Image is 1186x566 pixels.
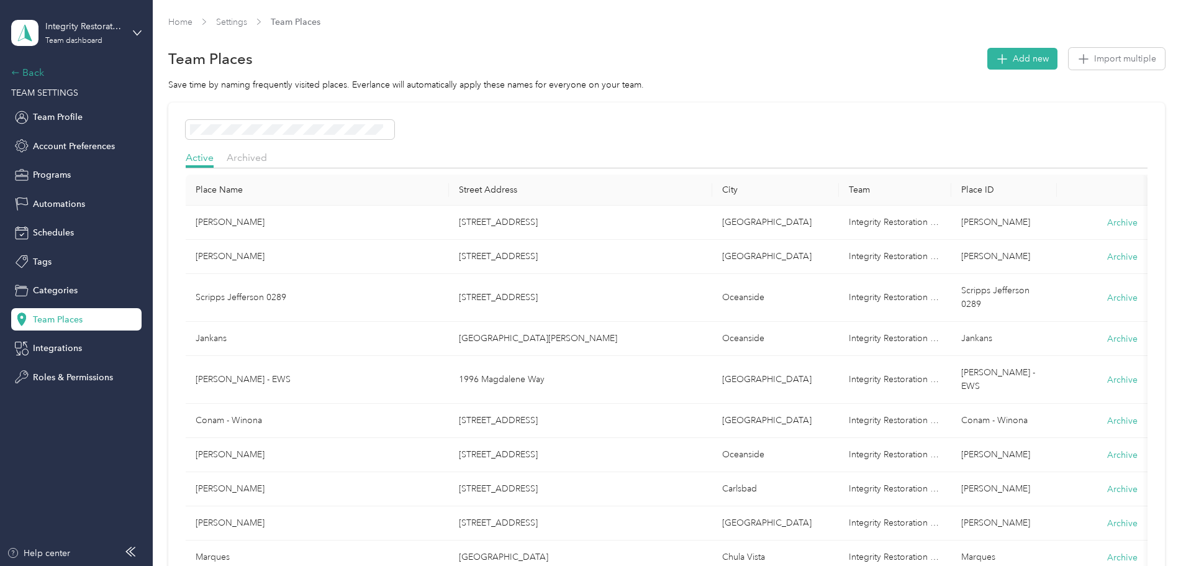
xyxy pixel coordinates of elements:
[33,111,83,124] span: Team Profile
[1107,449,1138,462] button: Archive
[168,52,253,65] h1: Team Places
[951,356,1057,404] td: [PERSON_NAME] - EWS
[186,240,449,274] td: Bergholz
[271,16,320,29] span: Team Places
[1069,48,1165,70] button: Import multiple
[216,17,247,27] a: Settings
[449,506,712,541] td: 6781 Hibiscus Drive
[186,152,214,163] span: Active
[1107,414,1138,427] button: Archive
[186,274,449,322] td: Scripps Jefferson 0289
[951,472,1057,506] td: [PERSON_NAME]
[449,322,712,356] td: San Tomas Drive
[712,472,839,506] td: Carlsbad
[1116,496,1186,566] iframe: Everlance-gr Chat Button Frame
[951,274,1057,322] td: Scripps Jefferson 0289
[712,356,839,404] td: San Diego
[186,472,449,506] td: Connolly
[11,65,135,80] div: Back
[712,322,839,356] td: Oceanside
[168,78,1165,91] div: Save time by naming frequently visited places. Everlance will automatically apply these names for...
[45,20,123,33] div: Integrity Restoration / Design and Remodel
[951,322,1057,356] td: Jankans
[1107,332,1138,345] button: Archive
[168,17,192,27] a: Home
[712,438,839,472] td: Oceanside
[186,356,449,404] td: Richardson - EWS
[951,438,1057,472] td: [PERSON_NAME]
[33,226,74,239] span: Schedules
[449,274,712,322] td: 2205 Vista Way
[33,255,52,268] span: Tags
[712,274,839,322] td: Oceanside
[951,506,1057,541] td: [PERSON_NAME]
[839,404,952,438] td: Integrity Restoration / Design and Remodel
[186,206,449,240] td: Evans
[839,322,952,356] td: Integrity Restoration / Design and Remodel
[839,438,952,472] td: Integrity Restoration / Design and Remodel
[33,371,113,384] span: Roles & Permissions
[1107,216,1138,229] button: Archive
[33,284,78,297] span: Categories
[186,438,449,472] td: Mitchell
[1107,250,1138,263] button: Archive
[449,206,712,240] td: 9017 Covina Street
[449,175,712,206] th: Street Address
[839,240,952,274] td: Integrity Restoration / Design and Remodel
[1107,483,1138,496] button: Archive
[712,240,839,274] td: San Diego
[987,48,1057,70] button: Add new
[449,438,712,472] td: 5074 Milos Way
[1107,291,1138,304] button: Archive
[951,206,1057,240] td: [PERSON_NAME]
[712,206,839,240] td: San Diego
[33,342,82,355] span: Integrations
[449,240,712,274] td: 2195 Lieder Drive
[839,472,952,506] td: Integrity Restoration / Design and Remodel
[186,322,449,356] td: Jankans
[33,313,83,326] span: Team Places
[951,240,1057,274] td: [PERSON_NAME]
[186,404,449,438] td: Conam - Winona
[449,356,712,404] td: 1996 Magdalene Way
[11,88,78,98] span: TEAM SETTINGS
[1094,52,1156,65] span: Import multiple
[1107,517,1138,530] button: Archive
[33,198,85,211] span: Automations
[1107,551,1138,564] button: Archive
[712,506,839,541] td: Lemon Grove
[839,274,952,322] td: Integrity Restoration / Design and Remodel
[45,37,102,45] div: Team dashboard
[839,206,952,240] td: Integrity Restoration / Design and Remodel
[186,506,449,541] td: Collins
[712,175,839,206] th: City
[449,472,712,506] td: 2744 Carlsbad Boulevard
[33,140,115,153] span: Account Preferences
[1013,52,1049,65] span: Add new
[951,404,1057,438] td: Conam - Winona
[712,404,839,438] td: San Diego
[839,356,952,404] td: Integrity Restoration / Design and Remodel
[1107,373,1138,386] button: Archive
[839,506,952,541] td: Integrity Restoration / Design and Remodel
[227,152,267,163] span: Archived
[951,175,1057,206] th: Place ID
[7,547,70,560] button: Help center
[839,175,952,206] th: Team
[33,168,71,181] span: Programs
[449,404,712,438] td: 3810 Winona Avenue
[186,175,449,206] th: Place Name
